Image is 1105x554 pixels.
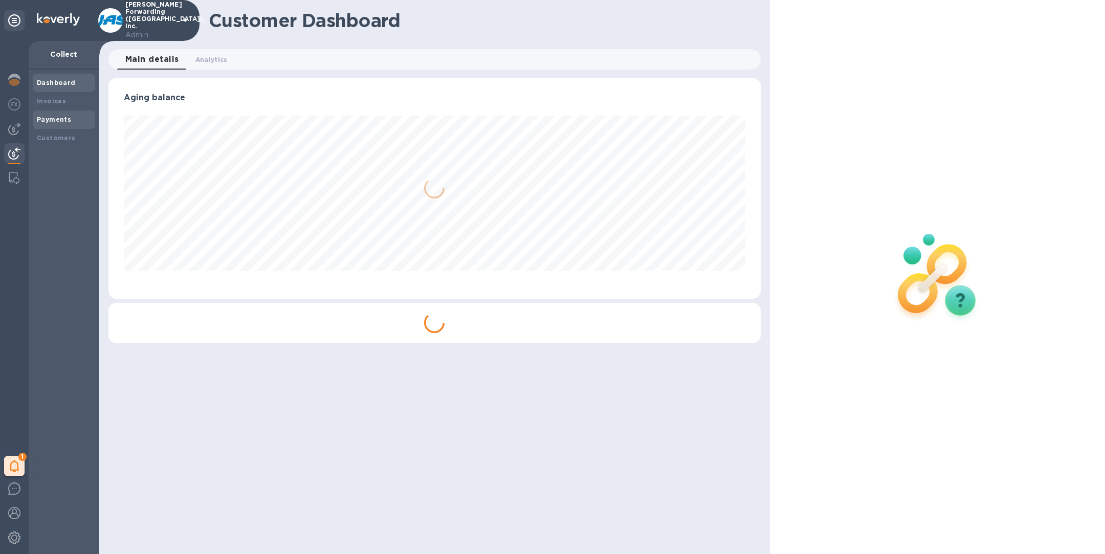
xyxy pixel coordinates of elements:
b: Payments [37,116,71,123]
h1: Customer Dashboard [209,10,754,31]
div: Unpin categories [4,10,25,31]
img: Logo [37,13,80,26]
h3: Aging balance [124,93,745,103]
p: [PERSON_NAME] Forwarding ([GEOGRAPHIC_DATA]), Inc. [125,1,176,40]
img: Foreign exchange [8,98,20,110]
b: Invoices [37,97,66,105]
span: 1 [18,453,27,461]
p: Collect [37,49,91,59]
b: Dashboard [37,79,76,86]
b: Customers [37,134,76,142]
span: Main details [125,52,179,67]
p: Admin [125,30,176,40]
span: Analytics [195,54,228,65]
